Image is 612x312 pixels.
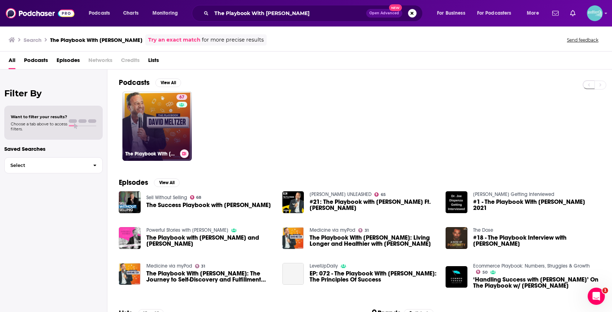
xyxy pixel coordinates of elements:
[146,202,271,208] span: The Success Playbook with [PERSON_NAME]
[549,7,562,19] a: Show notifications dropdown
[358,228,369,232] a: 31
[146,202,271,208] a: The Success Playbook with David Meltzer
[473,227,493,233] a: The Dose
[369,11,399,15] span: Open Advanced
[310,199,437,211] a: #21: The Playbook with David Meltzer Ft. Jayson Waller
[446,227,467,249] img: #18 - The Playbook Interview with David Meltzer
[146,235,274,247] a: The Playbook with David Meltzer and Tory Archbold
[119,178,180,187] a: EpisodesView All
[24,37,42,43] h3: Search
[152,8,178,18] span: Monitoring
[119,263,141,285] img: The Playbook With David Meltzer: The Journey to Self-Discovery and Fulfillment with Jack Canfield
[310,263,338,269] a: LevelUpDaily
[125,151,177,157] h3: The Playbook With [PERSON_NAME]
[199,5,429,21] div: Search podcasts, credits, & more...
[476,270,487,274] a: 50
[146,270,274,283] span: The Playbook With [PERSON_NAME]: The Journey to Self-Discovery and Fulfillment with [PERSON_NAME]
[473,277,601,289] a: ‘Handling Success with Jordan Palmer’ On The Playbook w/ David Meltzer
[446,191,467,213] img: #1 - The Playbook With David Meltzer 2021
[310,270,437,283] a: EP: 072 - The Playbook With David Meltzer: The Principles Of Success
[147,8,187,19] button: open menu
[473,199,601,211] span: #1 - The Playbook With [PERSON_NAME] 2021
[119,78,150,87] h2: Podcasts
[482,271,487,274] span: 50
[84,8,119,19] button: open menu
[310,235,437,247] span: The Playbook With [PERSON_NAME]: Living Longer and Healthier with [PERSON_NAME]
[282,263,304,285] a: EP: 072 - The Playbook With David Meltzer: The Principles Of Success
[473,191,554,197] a: Dr. Joe Dispenza Getting Interviewed
[148,54,159,69] a: Lists
[472,8,522,19] button: open menu
[6,6,74,20] img: Podchaser - Follow, Share and Rate Podcasts
[381,193,386,196] span: 65
[587,5,603,21] button: Show profile menu
[310,199,437,211] span: #21: The Playbook with [PERSON_NAME] Ft. [PERSON_NAME]
[282,227,304,249] img: The Playbook With David Meltzer: Living Longer and Healthier with Naveen Jain
[587,5,603,21] span: Logged in as JessicaPellien
[122,91,192,161] a: 67The Playbook With [PERSON_NAME]
[522,8,548,19] button: open menu
[154,178,180,187] button: View All
[4,88,103,99] h2: Filter By
[4,157,103,173] button: Select
[195,264,205,268] a: 31
[432,8,474,19] button: open menu
[196,196,201,199] span: 68
[473,235,601,247] span: #18 - The Playbook Interview with [PERSON_NAME]
[179,94,184,101] span: 67
[24,54,48,69] a: Podcasts
[446,266,467,288] img: ‘Handling Success with Jordan Palmer’ On The Playbook w/ David Meltzer
[146,195,187,201] a: Sell Without Selling
[602,288,608,293] span: 1
[9,54,15,69] a: All
[119,191,141,213] img: The Success Playbook with David Meltzer
[118,8,143,19] a: Charts
[89,8,110,18] span: Podcasts
[155,78,181,87] button: View All
[389,4,402,11] span: New
[310,227,355,233] a: Medicine via myPod
[57,54,80,69] a: Episodes
[365,229,369,232] span: 31
[11,121,67,131] span: Choose a tab above to access filters.
[119,227,141,249] img: The Playbook with David Meltzer and Tory Archbold
[473,277,601,289] span: ‘Handling Success with [PERSON_NAME]’ On The Playbook w/ [PERSON_NAME]
[212,8,366,19] input: Search podcasts, credits, & more...
[119,78,181,87] a: PodcastsView All
[473,263,590,269] a: Ecommerce Playbook: Numbers, Struggles & Growth
[146,235,274,247] span: The Playbook with [PERSON_NAME] and [PERSON_NAME]
[50,37,142,43] h3: The Playbook With [PERSON_NAME]
[146,227,228,233] a: Powerful Stories with Tory Archbold
[146,270,274,283] a: The Playbook With David Meltzer: The Journey to Self-Discovery and Fulfillment with Jack Canfield
[567,7,578,19] a: Show notifications dropdown
[282,191,304,213] a: #21: The Playbook with David Meltzer Ft. Jayson Waller
[473,199,601,211] a: #1 - The Playbook With David Meltzer 2021
[123,8,139,18] span: Charts
[146,263,192,269] a: Medicine via myPod
[88,54,112,69] span: Networks
[473,235,601,247] a: #18 - The Playbook Interview with David Meltzer
[310,191,371,197] a: JAYSON WALLER UNLEASHED
[190,195,201,200] a: 68
[121,54,140,69] span: Credits
[477,8,511,18] span: For Podcasters
[5,163,87,168] span: Select
[374,192,386,197] a: 65
[588,288,605,305] iframe: Intercom live chat
[366,9,402,18] button: Open AdvancedNew
[527,8,539,18] span: More
[310,270,437,283] span: EP: 072 - The Playbook With [PERSON_NAME]: The Principles Of Success
[176,94,187,100] a: 67
[148,36,200,44] a: Try an exact match
[201,265,205,268] span: 31
[4,145,103,152] p: Saved Searches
